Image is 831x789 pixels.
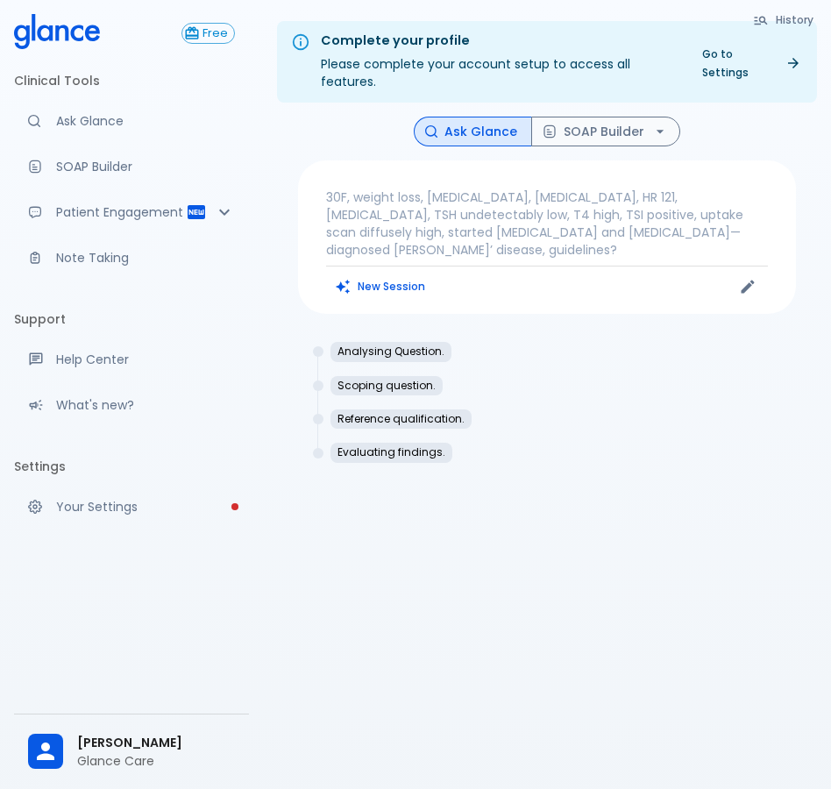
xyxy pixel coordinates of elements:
[744,7,824,32] button: History
[56,249,235,267] p: Note Taking
[77,752,235,770] p: Glance Care
[735,274,761,300] button: Edit
[337,446,445,458] p: Evaluating findings.
[56,351,235,368] p: Help Center
[14,487,249,526] a: Please complete account setup
[14,340,249,379] a: Get help from our support team
[414,117,532,147] button: Ask Glance
[56,498,235,515] p: Your Settings
[337,413,465,425] p: Reference qualification.
[337,380,436,392] p: Scoping question.
[56,396,235,414] p: What's new?
[321,26,678,97] div: Please complete your account setup to access all features.
[14,147,249,186] a: Docugen: Compose a clinical documentation in seconds
[56,158,235,175] p: SOAP Builder
[14,298,249,340] li: Support
[14,721,249,782] div: [PERSON_NAME]Glance Care
[56,112,235,130] p: Ask Glance
[337,345,444,358] p: Analysing Question.
[692,41,810,85] a: Go to Settings
[181,23,249,44] a: Click to view or change your subscription
[14,238,249,277] a: Advanced note-taking
[326,274,436,299] button: Clears all inputs and results.
[14,60,249,102] li: Clinical Tools
[56,203,186,221] p: Patient Engagement
[14,386,249,424] div: Recent updates and feature releases
[321,32,678,51] div: Complete your profile
[14,102,249,140] a: Moramiz: Find ICD10AM codes instantly
[14,445,249,487] li: Settings
[196,27,234,40] span: Free
[181,23,235,44] button: Free
[326,188,768,259] p: 30F, weight loss, [MEDICAL_DATA], [MEDICAL_DATA], HR 121, [MEDICAL_DATA], TSH undetectably low, T...
[531,117,680,147] button: SOAP Builder
[14,193,249,231] div: Patient Reports & Referrals
[77,734,235,752] span: [PERSON_NAME]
